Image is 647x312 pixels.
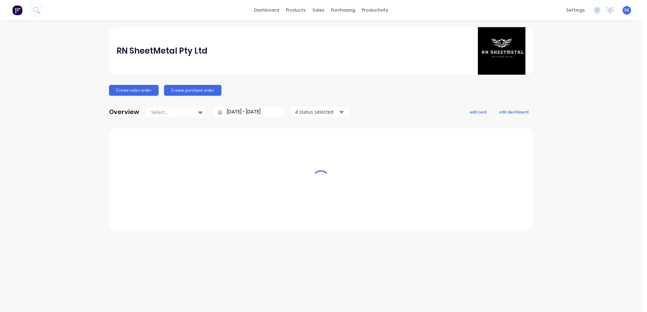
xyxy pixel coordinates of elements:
[164,85,221,96] button: Create purchase order
[359,5,392,15] div: productivity
[116,44,208,58] div: RN SheetMetal Pty Ltd
[283,5,309,15] div: products
[563,5,588,15] div: settings
[624,7,629,13] span: SK
[109,105,139,119] div: Overview
[295,108,338,115] div: 4 status selected
[309,5,328,15] div: sales
[478,27,525,75] img: RN SheetMetal Pty Ltd
[109,85,159,96] button: Create sales order
[328,5,359,15] div: purchasing
[251,5,283,15] a: dashboard
[465,107,491,116] button: add card
[495,107,533,116] button: edit dashboard
[12,5,22,15] img: Factory
[291,107,349,117] button: 4 status selected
